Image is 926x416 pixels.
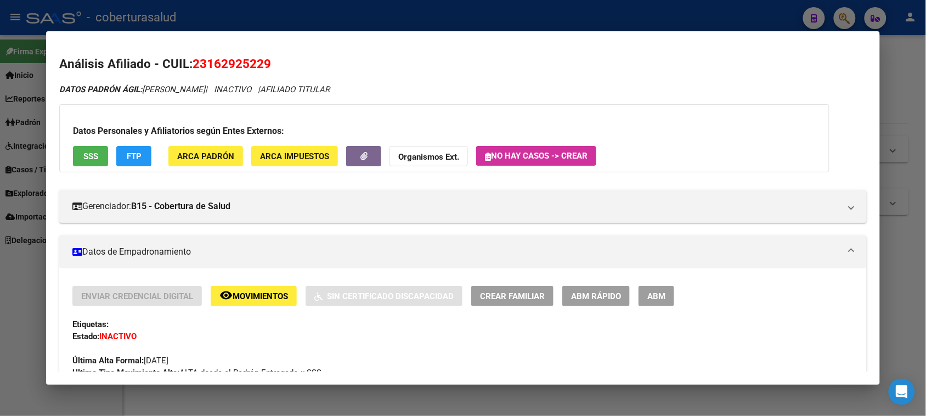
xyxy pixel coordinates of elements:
[59,85,205,94] span: [PERSON_NAME]
[72,331,99,341] strong: Estado:
[193,57,271,71] span: 23162925229
[73,146,108,166] button: SSS
[389,146,468,166] button: Organismos Ext.
[127,151,142,161] span: FTP
[72,356,168,366] span: [DATE]
[59,85,142,94] strong: DATOS PADRÓN ÁGIL:
[639,286,674,306] button: ABM
[59,235,866,268] mat-expansion-panel-header: Datos de Empadronamiento
[72,286,202,306] button: Enviar Credencial Digital
[99,331,137,341] strong: INACTIVO
[72,319,109,329] strong: Etiquetas:
[72,356,144,366] strong: Última Alta Formal:
[211,286,297,306] button: Movimientos
[72,245,840,258] mat-panel-title: Datos de Empadronamiento
[260,151,329,161] span: ARCA Impuestos
[81,291,193,301] span: Enviar Credencial Digital
[59,190,866,223] mat-expansion-panel-header: Gerenciador:B15 - Cobertura de Salud
[177,151,234,161] span: ARCA Padrón
[571,291,621,301] span: ABM Rápido
[116,146,151,166] button: FTP
[480,291,545,301] span: Crear Familiar
[306,286,462,306] button: Sin Certificado Discapacidad
[233,291,288,301] span: Movimientos
[260,85,330,94] span: AFILIADO TITULAR
[73,125,816,138] h3: Datos Personales y Afiliatorios según Entes Externos:
[131,200,230,213] strong: B15 - Cobertura de Salud
[562,286,630,306] button: ABM Rápido
[471,286,554,306] button: Crear Familiar
[168,146,243,166] button: ARCA Padrón
[327,291,454,301] span: Sin Certificado Discapacidad
[83,151,98,161] span: SSS
[59,55,866,74] h2: Análisis Afiliado - CUIL:
[72,368,179,378] strong: Ultimo Tipo Movimiento Alta:
[485,151,588,161] span: No hay casos -> Crear
[889,379,915,405] div: Open Intercom Messenger
[72,368,321,378] span: ALTA desde el Padrón Entregado x SSS
[219,289,233,302] mat-icon: remove_red_eye
[476,146,596,166] button: No hay casos -> Crear
[59,85,330,94] i: | INACTIVO |
[251,146,338,166] button: ARCA Impuestos
[398,152,459,162] strong: Organismos Ext.
[647,291,665,301] span: ABM
[72,200,840,213] mat-panel-title: Gerenciador:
